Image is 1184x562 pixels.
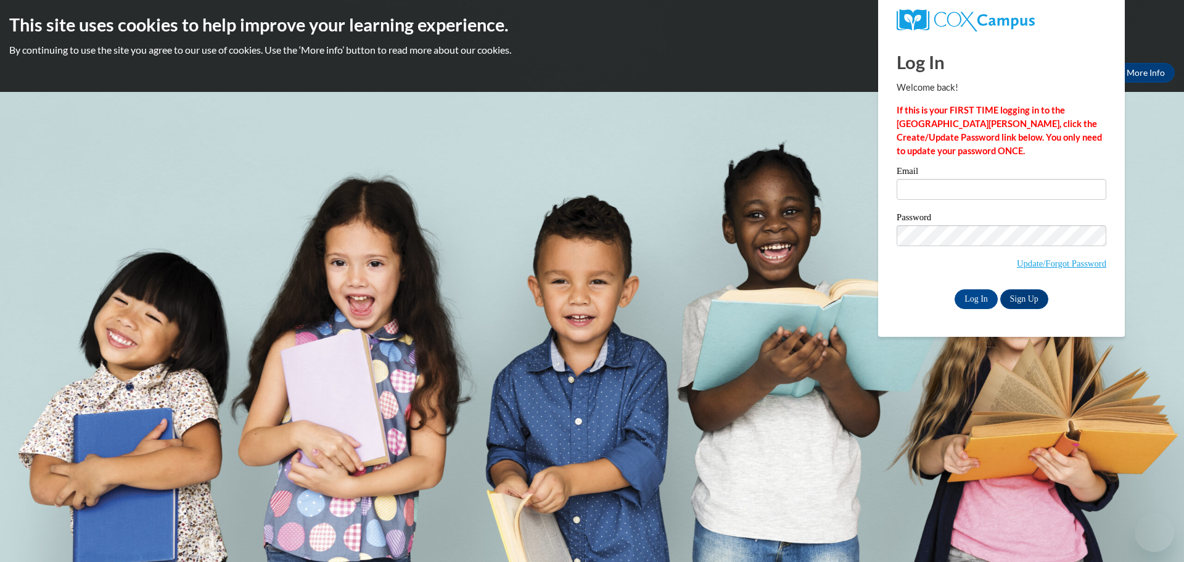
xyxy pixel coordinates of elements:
p: By continuing to use the site you agree to our use of cookies. Use the ‘More info’ button to read... [9,43,1175,57]
a: Update/Forgot Password [1017,258,1106,268]
iframe: Button to launch messaging window [1135,513,1174,552]
img: COX Campus [897,9,1035,31]
h2: This site uses cookies to help improve your learning experience. [9,12,1175,37]
label: Email [897,167,1106,179]
input: Log In [955,289,998,309]
a: Sign Up [1000,289,1048,309]
p: Welcome back! [897,81,1106,94]
a: COX Campus [897,9,1106,31]
a: More Info [1117,63,1175,83]
strong: If this is your FIRST TIME logging in to the [GEOGRAPHIC_DATA][PERSON_NAME], click the Create/Upd... [897,105,1102,156]
label: Password [897,213,1106,225]
h1: Log In [897,49,1106,75]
